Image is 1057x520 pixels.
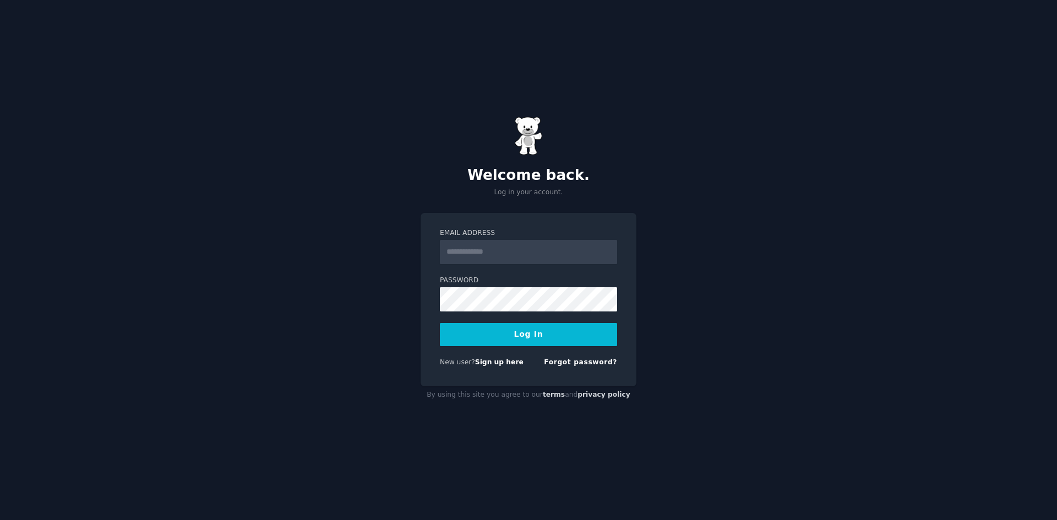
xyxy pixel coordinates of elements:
a: terms [543,391,565,398]
img: Gummy Bear [515,117,542,155]
a: Forgot password? [544,358,617,366]
h2: Welcome back. [421,167,636,184]
div: By using this site you agree to our and [421,386,636,404]
a: Sign up here [475,358,524,366]
label: Password [440,276,617,286]
label: Email Address [440,228,617,238]
button: Log In [440,323,617,346]
p: Log in your account. [421,188,636,198]
span: New user? [440,358,475,366]
a: privacy policy [577,391,630,398]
